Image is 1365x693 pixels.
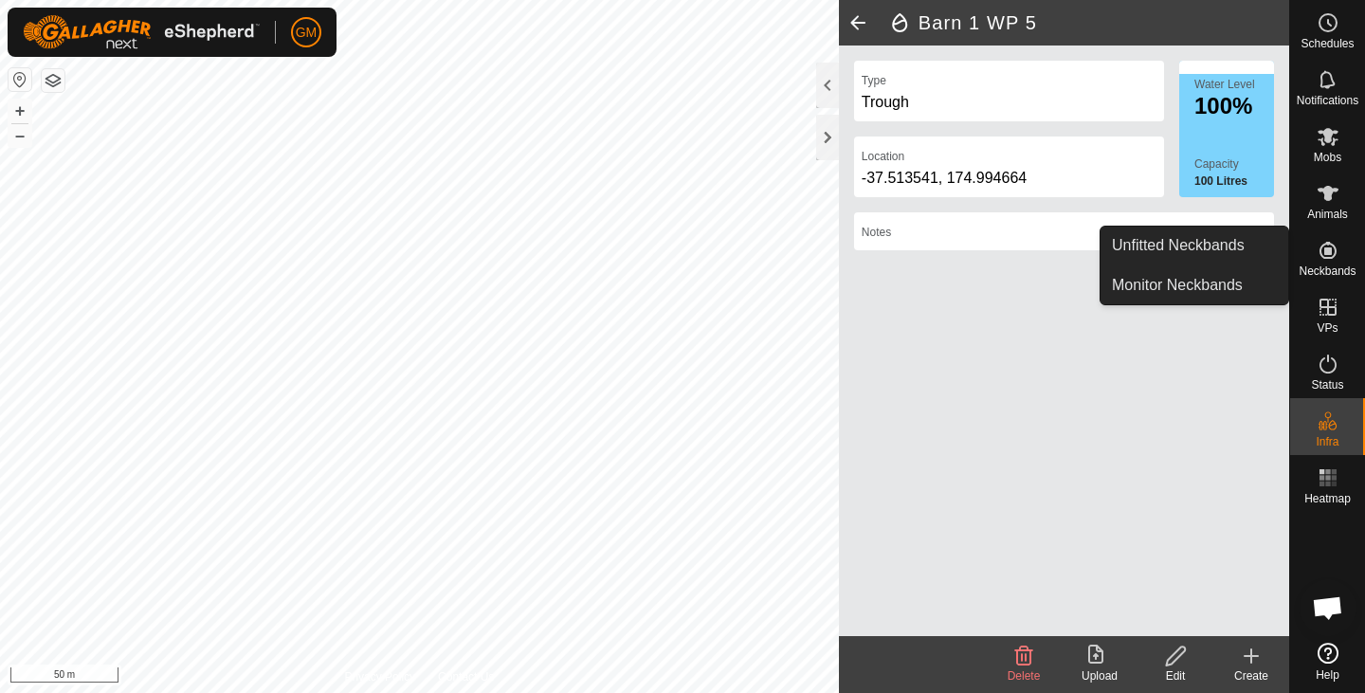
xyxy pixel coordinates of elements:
[1112,234,1245,257] span: Unfitted Neckbands
[1194,155,1274,173] label: Capacity
[1194,78,1255,91] label: Water Level
[1297,95,1358,106] span: Notifications
[1299,265,1356,277] span: Neckbands
[9,68,31,91] button: Reset Map
[862,148,904,165] label: Location
[9,100,31,122] button: +
[1316,436,1338,447] span: Infra
[1062,667,1137,684] div: Upload
[1112,274,1243,297] span: Monitor Neckbands
[1213,667,1289,684] div: Create
[1316,669,1339,681] span: Help
[1307,209,1348,220] span: Animals
[23,15,260,49] img: Gallagher Logo
[1317,322,1338,334] span: VPs
[1314,152,1341,163] span: Mobs
[1137,667,1213,684] div: Edit
[1008,669,1041,683] span: Delete
[9,124,31,147] button: –
[1290,635,1365,688] a: Help
[1101,227,1288,264] a: Unfitted Neckbands
[862,72,886,89] label: Type
[862,167,1156,190] div: -37.513541, 174.994664
[42,69,64,92] button: Map Layers
[1300,579,1356,636] a: Open chat
[1304,493,1351,504] span: Heatmap
[344,668,415,685] a: Privacy Policy
[888,11,1289,34] h2: Barn 1 WP 5
[296,23,318,43] span: GM
[862,91,1156,114] div: Trough
[1194,173,1274,190] label: 100 Litres
[1301,38,1354,49] span: Schedules
[438,668,494,685] a: Contact Us
[1194,95,1274,118] div: 100%
[1311,379,1343,391] span: Status
[1101,266,1288,304] a: Monitor Neckbands
[862,224,891,241] label: Notes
